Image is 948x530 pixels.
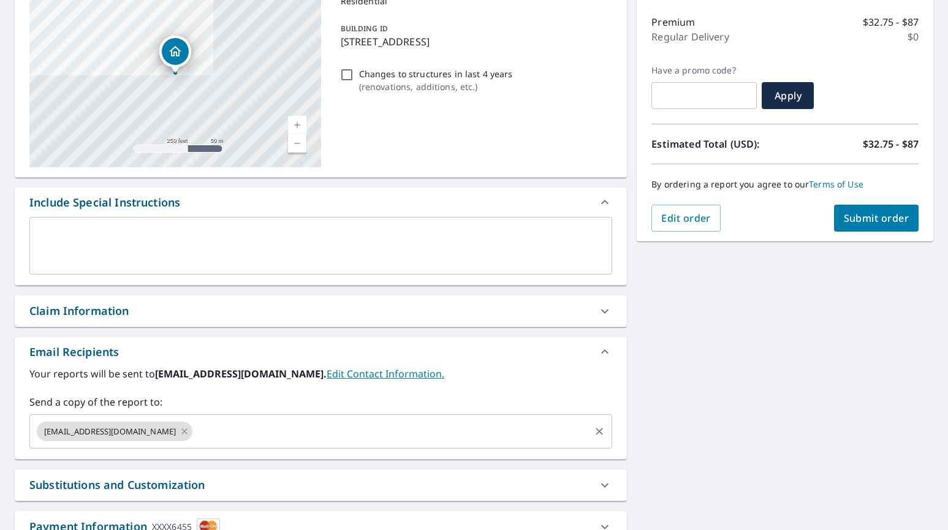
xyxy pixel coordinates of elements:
button: Apply [762,82,814,109]
div: Email Recipients [15,337,627,366]
button: Clear [591,423,608,440]
a: Terms of Use [809,178,863,190]
div: Include Special Instructions [29,194,180,211]
p: $32.75 - $87 [863,137,919,151]
span: Edit order [661,211,711,225]
div: [EMAIL_ADDRESS][DOMAIN_NAME] [37,422,192,441]
p: $32.75 - $87 [863,15,919,29]
span: Submit order [844,211,909,225]
div: Dropped pin, building 1, Residential property, 318 Fox St Cary, IL 60013 [159,36,191,74]
p: BUILDING ID [341,23,388,34]
span: Apply [772,89,804,102]
p: Estimated Total (USD): [651,137,785,151]
span: [EMAIL_ADDRESS][DOMAIN_NAME] [37,426,183,437]
a: Current Level 17, Zoom In [288,116,306,134]
div: Email Recipients [29,344,119,360]
p: Premium [651,15,695,29]
div: Include Special Instructions [15,187,627,217]
b: [EMAIL_ADDRESS][DOMAIN_NAME]. [155,367,327,380]
label: Send a copy of the report to: [29,395,612,409]
p: ( renovations, additions, etc. ) [359,80,513,93]
a: Current Level 17, Zoom Out [288,134,306,153]
div: Substitutions and Customization [15,469,627,501]
button: Edit order [651,205,721,232]
div: Claim Information [29,303,129,319]
div: Claim Information [15,295,627,327]
p: Regular Delivery [651,29,729,44]
p: [STREET_ADDRESS] [341,34,608,49]
p: Changes to structures in last 4 years [359,67,513,80]
p: $0 [908,29,919,44]
div: Substitutions and Customization [29,477,205,493]
label: Your reports will be sent to [29,366,612,381]
button: Submit order [834,205,919,232]
a: EditContactInfo [327,367,444,380]
label: Have a promo code? [651,65,757,76]
p: By ordering a report you agree to our [651,179,919,190]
